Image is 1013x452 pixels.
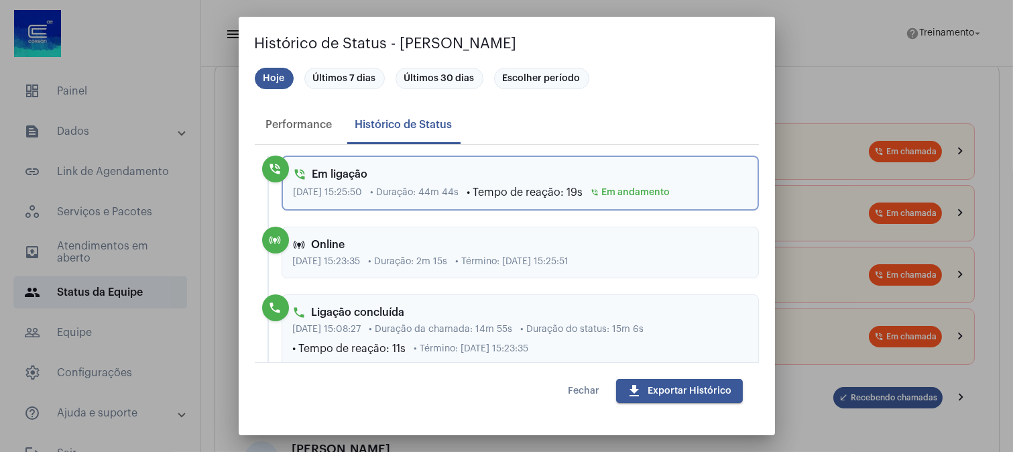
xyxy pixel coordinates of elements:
[269,301,282,315] mat-icon: phone
[294,188,363,198] span: [DATE] 15:25:50
[414,344,529,354] span: • Término: [DATE] 15:23:35
[558,379,611,403] button: Fechar
[591,188,599,196] mat-icon: phone_in_talk
[627,386,732,396] span: Exportar Histórico
[266,119,333,131] div: Performance
[369,325,513,335] span: • Duração da chamada: 14m 55s
[569,386,600,396] span: Fechar
[467,186,583,199] span: • Tempo de reação: 19s
[255,33,759,54] h2: Histórico de Status - [PERSON_NAME]
[627,383,643,399] mat-icon: download
[294,168,307,181] mat-icon: phone_in_talk
[521,325,644,335] span: • Duração do status: 15m 6s
[371,188,459,198] span: • Duração: 44m 44s
[269,233,282,247] mat-icon: online_prediction
[355,119,453,131] div: Histórico de Status
[396,68,483,89] mat-chip: Últimos 30 dias
[293,306,306,319] mat-icon: phone
[293,343,406,355] span: • Tempo de reação: 11s
[304,68,385,89] mat-chip: Últimos 7 dias
[369,257,448,267] span: • Duração: 2m 15s
[293,257,361,267] span: [DATE] 15:23:35
[294,168,747,181] div: Em ligação
[616,379,743,403] button: Exportar Histórico
[255,65,759,92] mat-chip-list: Seleção de período
[456,257,569,267] span: • Término: [DATE] 15:25:51
[293,238,306,251] mat-icon: online_prediction
[293,325,361,335] span: [DATE] 15:08:27
[255,68,294,89] mat-chip: Hoje
[494,68,589,89] mat-chip: Escolher período
[293,306,748,319] div: Ligação concluída
[591,188,670,198] span: Em andamento
[269,162,282,176] mat-icon: phone_in_talk
[293,238,748,251] div: Online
